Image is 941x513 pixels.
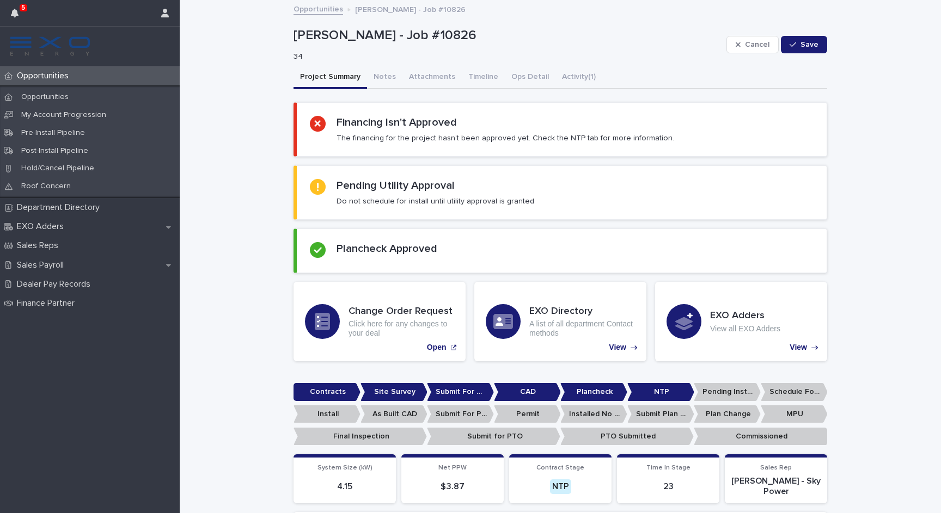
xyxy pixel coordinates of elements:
[337,133,674,143] p: The financing for the project hasn't been approved yet. Check the NTP tab for more information.
[801,41,818,48] span: Save
[13,71,77,81] p: Opportunities
[367,66,402,89] button: Notes
[294,2,343,15] a: Opportunities
[355,3,466,15] p: [PERSON_NAME] - Job #10826
[294,428,427,446] p: Final Inspection
[555,66,602,89] button: Activity (1)
[529,306,635,318] h3: EXO Directory
[294,28,722,44] p: [PERSON_NAME] - Job #10826
[427,428,560,446] p: Submit for PTO
[694,405,761,423] p: Plan Change
[529,319,635,338] p: A list of all department Contact methods
[550,479,571,494] div: NTP
[13,202,108,213] p: Department Directory
[294,383,360,401] p: Contracts
[13,260,72,270] p: Sales Payroll
[646,465,691,471] span: Time In Stage
[624,481,713,492] p: 23
[317,465,372,471] span: System Size (kW)
[360,405,427,423] p: As Built CAD
[300,481,389,492] p: 4.15
[13,221,72,232] p: EXO Adders
[438,465,467,471] span: Net PPW
[13,164,103,173] p: Hold/Cancel Pipeline
[474,282,646,361] a: View
[726,36,779,53] button: Cancel
[13,146,97,156] p: Post-Install Pipeline
[761,383,828,401] p: Schedule For Install
[349,319,454,338] p: Click here for any changes to your deal
[13,128,94,138] p: Pre-Install Pipeline
[790,343,807,352] p: View
[13,110,115,120] p: My Account Progression
[402,66,462,89] button: Attachments
[13,182,80,191] p: Roof Concern
[21,4,25,11] p: 5
[560,383,627,401] p: Plancheck
[13,240,67,251] p: Sales Reps
[294,52,718,61] p: 34
[13,298,83,308] p: Finance Partner
[294,66,367,89] button: Project Summary
[655,282,827,361] a: View
[731,476,821,497] p: [PERSON_NAME] - Sky Power
[13,92,77,102] p: Opportunities
[710,310,780,322] h3: EXO Adders
[427,383,494,401] p: Submit For CAD
[761,405,828,423] p: MPU
[337,116,457,129] h2: Financing Isn't Approved
[408,481,497,492] p: $ 3.87
[360,383,427,401] p: Site Survey
[427,343,447,352] p: Open
[609,343,626,352] p: View
[349,306,454,318] h3: Change Order Request
[560,428,694,446] p: PTO Submitted
[781,36,827,53] button: Save
[337,179,455,192] h2: Pending Utility Approval
[462,66,505,89] button: Timeline
[294,405,360,423] p: Install
[505,66,555,89] button: Ops Detail
[13,279,99,289] p: Dealer Pay Records
[494,405,561,423] p: Permit
[11,7,25,26] div: 5
[627,383,694,401] p: NTP
[536,465,584,471] span: Contract Stage
[427,405,494,423] p: Submit For Permit
[294,282,466,361] a: Open
[494,383,561,401] p: CAD
[710,324,780,333] p: View all EXO Adders
[337,242,437,255] h2: Plancheck Approved
[627,405,694,423] p: Submit Plan Change
[694,383,761,401] p: Pending Install Task
[337,196,534,206] p: Do not schedule for install until utility approval is granted
[760,465,792,471] span: Sales Rep
[694,428,827,446] p: Commissioned
[745,41,769,48] span: Cancel
[9,35,91,57] img: FKS5r6ZBThi8E5hshIGi
[560,405,627,423] p: Installed No Permit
